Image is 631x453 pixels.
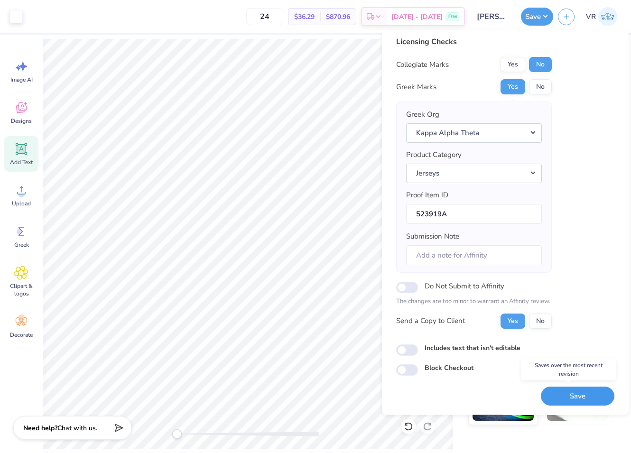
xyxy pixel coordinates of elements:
span: Add Text [10,158,33,166]
button: Kappa Alpha Theta [406,123,542,142]
input: Add a note for Affinity [406,245,542,265]
input: – – [246,8,283,25]
span: Decorate [10,331,33,339]
div: Collegiate Marks [396,59,449,70]
span: Designs [11,117,32,125]
div: Accessibility label [172,429,182,439]
label: Submission Note [406,231,459,242]
span: Clipart & logos [6,282,37,297]
button: Save [541,386,614,406]
span: Image AI [10,76,33,83]
button: Yes [501,57,525,72]
div: Licensing Checks [396,36,552,47]
label: Includes text that isn't editable [425,342,520,352]
span: $870.96 [326,12,350,22]
label: Product Category [406,149,462,160]
span: Chat with us. [57,424,97,433]
button: Jerseys [406,163,542,183]
span: Free [448,13,457,20]
p: The changes are too minor to warrant an Affinity review. [396,297,552,306]
span: Upload [12,200,31,207]
label: Do Not Submit to Affinity [425,280,504,292]
div: Send a Copy to Client [396,315,465,326]
button: No [529,313,552,328]
input: Untitled Design [470,7,516,26]
label: Block Checkout [425,362,473,372]
img: Val Rhey Lodueta [598,7,617,26]
div: Greek Marks [396,81,436,92]
button: Save [521,8,553,26]
div: Saves over the most recent revision [521,359,616,380]
span: $36.29 [294,12,315,22]
button: Yes [501,79,525,94]
button: No [529,79,552,94]
a: VR [582,7,622,26]
span: [DATE] - [DATE] [391,12,443,22]
button: Yes [501,313,525,328]
span: Greek [14,241,29,249]
button: No [529,57,552,72]
span: VR [586,11,596,22]
label: Greek Org [406,109,439,120]
strong: Need help? [23,424,57,433]
label: Proof Item ID [406,190,448,201]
